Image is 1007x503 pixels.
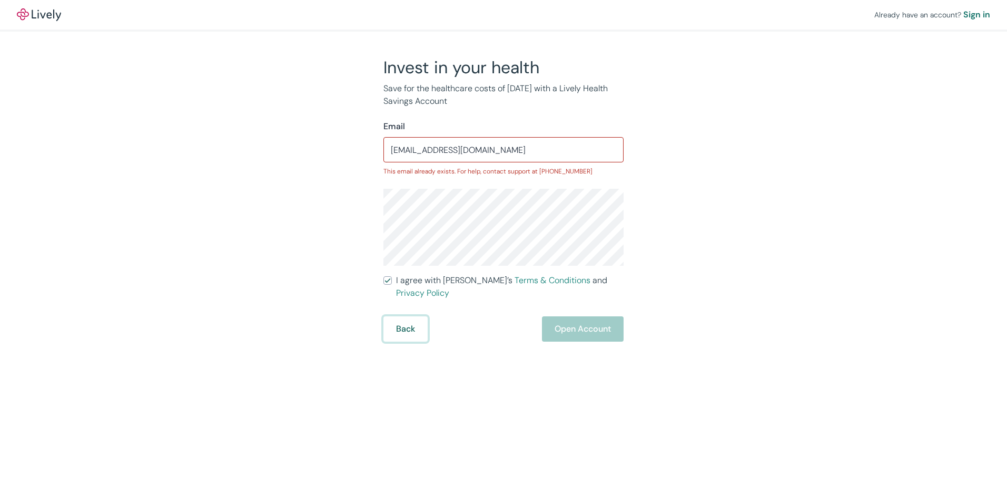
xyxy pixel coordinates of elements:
[383,316,428,342] button: Back
[383,57,624,78] h2: Invest in your health
[515,275,590,286] a: Terms & Conditions
[963,8,990,21] a: Sign in
[17,8,61,21] img: Lively
[874,8,990,21] div: Already have an account?
[396,274,624,299] span: I agree with [PERSON_NAME]’s and
[396,287,449,298] a: Privacy Policy
[383,120,405,133] label: Email
[383,167,624,176] p: This email already exists. For help, contact support at [PHONE_NUMBER]
[383,82,624,108] p: Save for the healthcare costs of [DATE] with a Lively Health Savings Account
[17,8,61,21] a: LivelyLively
